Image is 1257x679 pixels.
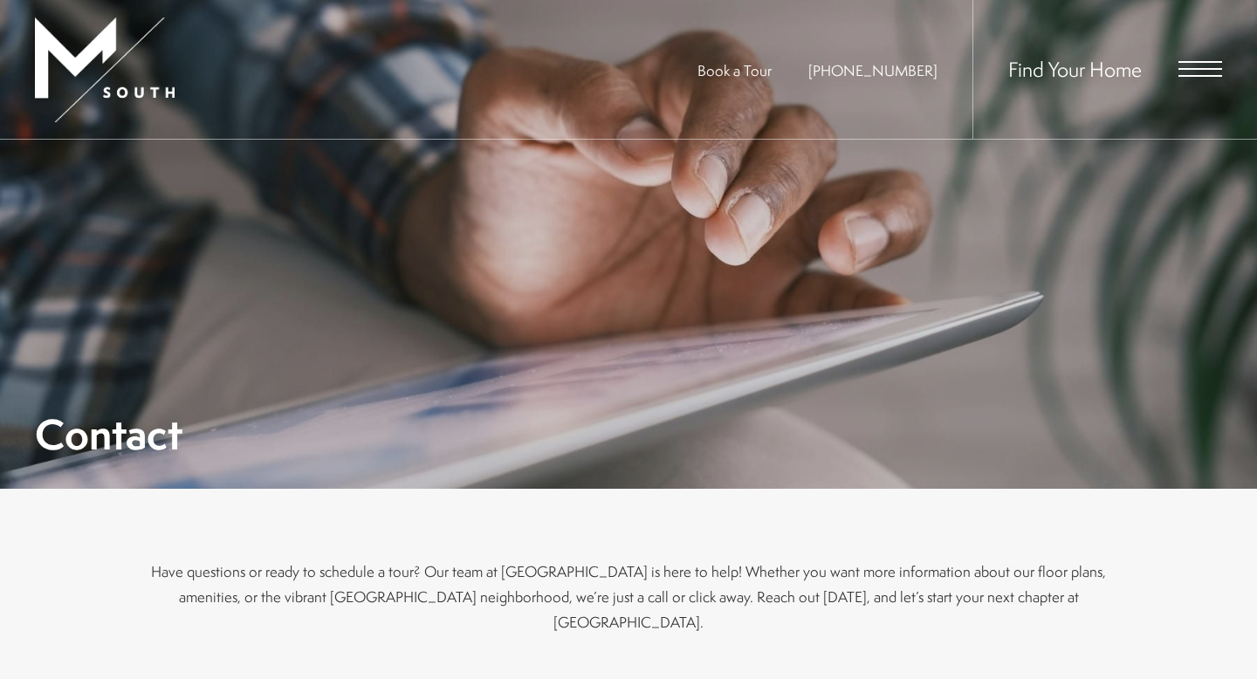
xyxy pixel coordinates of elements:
button: Open Menu [1178,61,1222,77]
p: Have questions or ready to schedule a tour? Our team at [GEOGRAPHIC_DATA] is here to help! Whethe... [148,559,1109,634]
h1: Contact [35,415,182,454]
a: Find Your Home [1008,55,1142,83]
a: Call Us at 813-570-8014 [808,60,938,80]
a: Book a Tour [697,60,772,80]
span: [PHONE_NUMBER] [808,60,938,80]
img: MSouth [35,17,175,122]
